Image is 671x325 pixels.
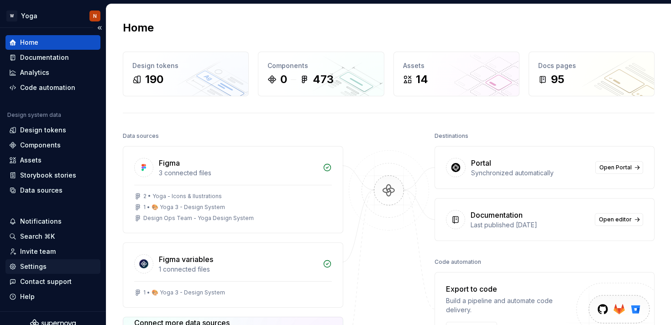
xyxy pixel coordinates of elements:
[132,61,239,70] div: Design tokens
[313,72,334,87] div: 473
[20,232,55,241] div: Search ⌘K
[471,157,491,168] div: Portal
[159,265,317,274] div: 1 connected files
[5,244,100,259] a: Invite team
[20,68,49,77] div: Analytics
[416,72,428,87] div: 14
[21,11,37,21] div: Yoga
[6,10,17,21] div: W
[5,289,100,304] button: Help
[20,247,56,256] div: Invite team
[123,242,343,308] a: Figma variables1 connected files1 • 🎨 Yoga 3 - Design System
[159,157,180,168] div: Figma
[5,274,100,289] button: Contact support
[93,12,97,20] div: N
[143,204,225,211] div: 1 • 🎨 Yoga 3 - Design System
[20,126,66,135] div: Design tokens
[280,72,287,87] div: 0
[20,262,47,271] div: Settings
[5,65,100,80] a: Analytics
[446,283,578,294] div: Export to code
[123,146,343,233] a: Figma3 connected files2 • Yoga - Icons & Ilustrations1 • 🎨 Yoga 3 - Design SystemDesign Ops Team ...
[145,72,163,87] div: 190
[258,52,384,96] a: Components0473
[595,161,643,174] a: Open Portal
[595,213,643,226] a: Open editor
[529,52,655,96] a: Docs pages95
[5,123,100,137] a: Design tokens
[435,130,468,142] div: Destinations
[20,292,35,301] div: Help
[123,52,249,96] a: Design tokens190
[5,138,100,152] a: Components
[471,210,523,220] div: Documentation
[471,220,590,230] div: Last published [DATE]
[5,229,100,244] button: Search ⌘K
[446,296,578,315] div: Build a pipeline and automate code delivery.
[599,164,632,171] span: Open Portal
[20,277,72,286] div: Contact support
[143,215,254,222] div: Design Ops Team - Yoga Design System
[123,130,159,142] div: Data sources
[5,183,100,198] a: Data sources
[159,168,317,178] div: 3 connected files
[5,153,100,168] a: Assets
[393,52,519,96] a: Assets14
[20,186,63,195] div: Data sources
[5,50,100,65] a: Documentation
[5,168,100,183] a: Storybook stories
[20,156,42,165] div: Assets
[20,217,62,226] div: Notifications
[2,6,104,26] button: WYogaN
[7,111,61,119] div: Design system data
[5,214,100,229] button: Notifications
[403,61,510,70] div: Assets
[143,289,225,296] div: 1 • 🎨 Yoga 3 - Design System
[5,80,100,95] a: Code automation
[435,256,481,268] div: Code automation
[599,216,632,223] span: Open editor
[123,21,154,35] h2: Home
[20,38,38,47] div: Home
[143,193,222,200] div: 2 • Yoga - Icons & Ilustrations
[471,168,590,178] div: Synchronized automatically
[93,21,106,34] button: Collapse sidebar
[20,141,61,150] div: Components
[20,171,76,180] div: Storybook stories
[5,35,100,50] a: Home
[20,53,69,62] div: Documentation
[5,259,100,274] a: Settings
[551,72,564,87] div: 95
[538,61,645,70] div: Docs pages
[20,83,75,92] div: Code automation
[267,61,374,70] div: Components
[159,254,213,265] div: Figma variables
